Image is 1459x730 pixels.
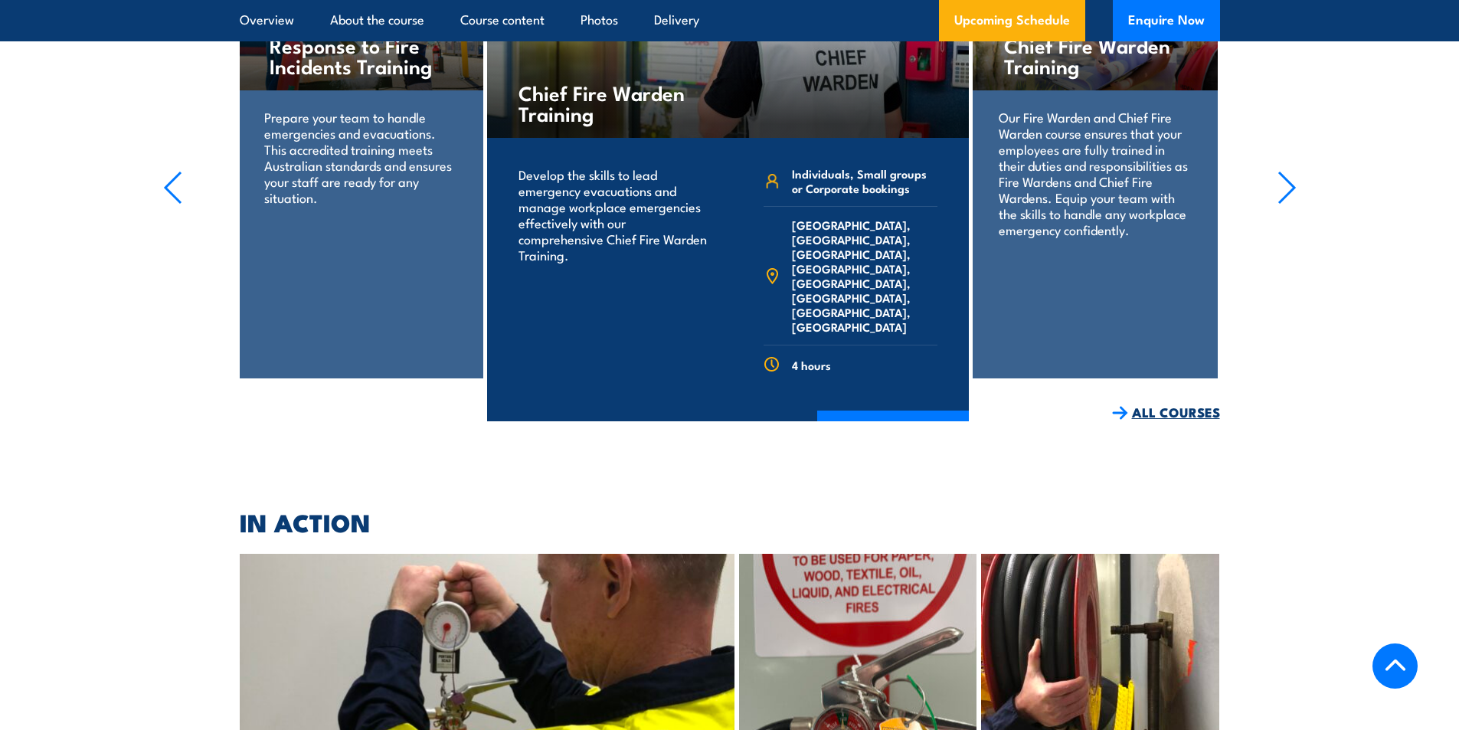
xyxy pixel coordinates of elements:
h2: IN ACTION [240,511,1220,532]
span: Individuals, Small groups or Corporate bookings [792,166,937,195]
a: COURSE DETAILS [817,411,969,450]
h4: Undertake First Response to Fire Incidents Training [270,14,451,76]
a: ALL COURSES [1112,404,1220,421]
span: 4 hours [792,358,831,372]
h4: Fire Warden / Chief Fire Warden Training [1004,14,1186,76]
h4: Chief Fire Warden Training [519,82,698,123]
span: [GEOGRAPHIC_DATA], [GEOGRAPHIC_DATA], [GEOGRAPHIC_DATA], [GEOGRAPHIC_DATA], [GEOGRAPHIC_DATA], [G... [792,218,937,334]
p: Develop the skills to lead emergency evacuations and manage workplace emergencies effectively wit... [519,166,708,263]
p: Prepare your team to handle emergencies and evacuations. This accredited training meets Australia... [264,109,456,205]
p: Our Fire Warden and Chief Fire Warden course ensures that your employees are fully trained in the... [999,109,1191,237]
